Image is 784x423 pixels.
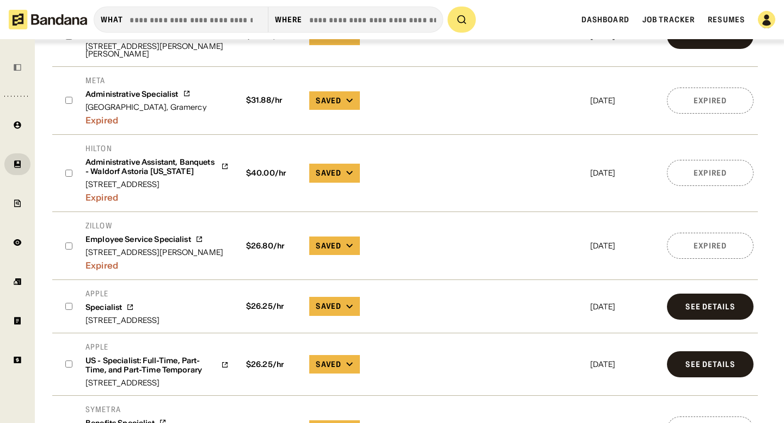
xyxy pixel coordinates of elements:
a: HiltonAdministrative Assistant, Banquets - Waldorf Astoria [US_STATE][STREET_ADDRESS] [85,144,229,188]
div: Expired [694,97,727,104]
div: Saved [316,241,341,251]
div: Zillow [85,221,223,231]
div: Apple [85,289,160,298]
div: See Details [685,360,734,368]
div: $ 31.88 /hr [242,96,301,105]
a: AppleUS - Specialist: Full-Time, Part-Time, and Part-Time Temporary[STREET_ADDRESS] [85,342,229,387]
div: Specialist [85,303,122,312]
div: Apple [85,342,229,352]
a: Dashboard [581,15,629,24]
div: Administrative Assistant, Banquets - Waldorf Astoria [US_STATE] [85,158,217,176]
div: Employee Service Specialist [85,235,191,244]
img: Bandana logotype [9,10,87,29]
div: [STREET_ADDRESS][PERSON_NAME] [85,248,223,256]
div: Expired [694,242,727,250]
div: Saved [316,96,341,105]
div: [DATE] [590,360,659,368]
a: City of [US_STATE]Operations Specialist[STREET_ADDRESS][PERSON_NAME][PERSON_NAME] [85,15,229,58]
a: Job Tracker [642,15,695,24]
div: Saved [316,301,341,311]
div: [STREET_ADDRESS][PERSON_NAME][PERSON_NAME] [85,42,229,58]
div: Hilton [85,144,229,153]
div: Expired [85,256,223,271]
div: [STREET_ADDRESS] [85,379,229,387]
div: [DATE] [590,242,659,250]
div: $ 40.00 /hr [242,169,301,178]
div: Meta [85,76,207,85]
div: [DATE] [590,32,659,40]
div: [DATE] [590,303,659,310]
div: Where [275,15,303,24]
div: [DATE] [590,97,659,104]
div: $ 26.25 /hr [242,360,301,369]
div: Symetra [85,405,167,414]
div: $ 26.80 /hr [242,241,301,251]
div: what [101,15,123,24]
div: [GEOGRAPHIC_DATA], Gramercy [85,103,207,111]
div: Expired [694,169,727,177]
div: [DATE] [590,169,659,177]
a: ZillowEmployee Service Specialist[STREET_ADDRESS][PERSON_NAME] [85,221,223,256]
a: MetaAdministrative Specialist[GEOGRAPHIC_DATA], Gramercy [85,76,207,111]
div: [STREET_ADDRESS] [85,316,160,324]
div: Saved [316,168,341,178]
a: AppleSpecialist[STREET_ADDRESS] [85,289,160,324]
div: See Details [685,303,734,310]
a: Resumes [708,15,745,24]
div: [STREET_ADDRESS] [85,181,229,188]
div: Saved [316,359,341,369]
div: Expired [85,111,207,126]
div: Expired [85,188,229,203]
div: $ 22.48 /hr [242,32,301,41]
div: US - Specialist: Full-Time, Part-Time, and Part-Time Temporary [85,356,217,375]
div: $ 26.25 /hr [242,302,301,311]
div: Administrative Specialist [85,90,179,99]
